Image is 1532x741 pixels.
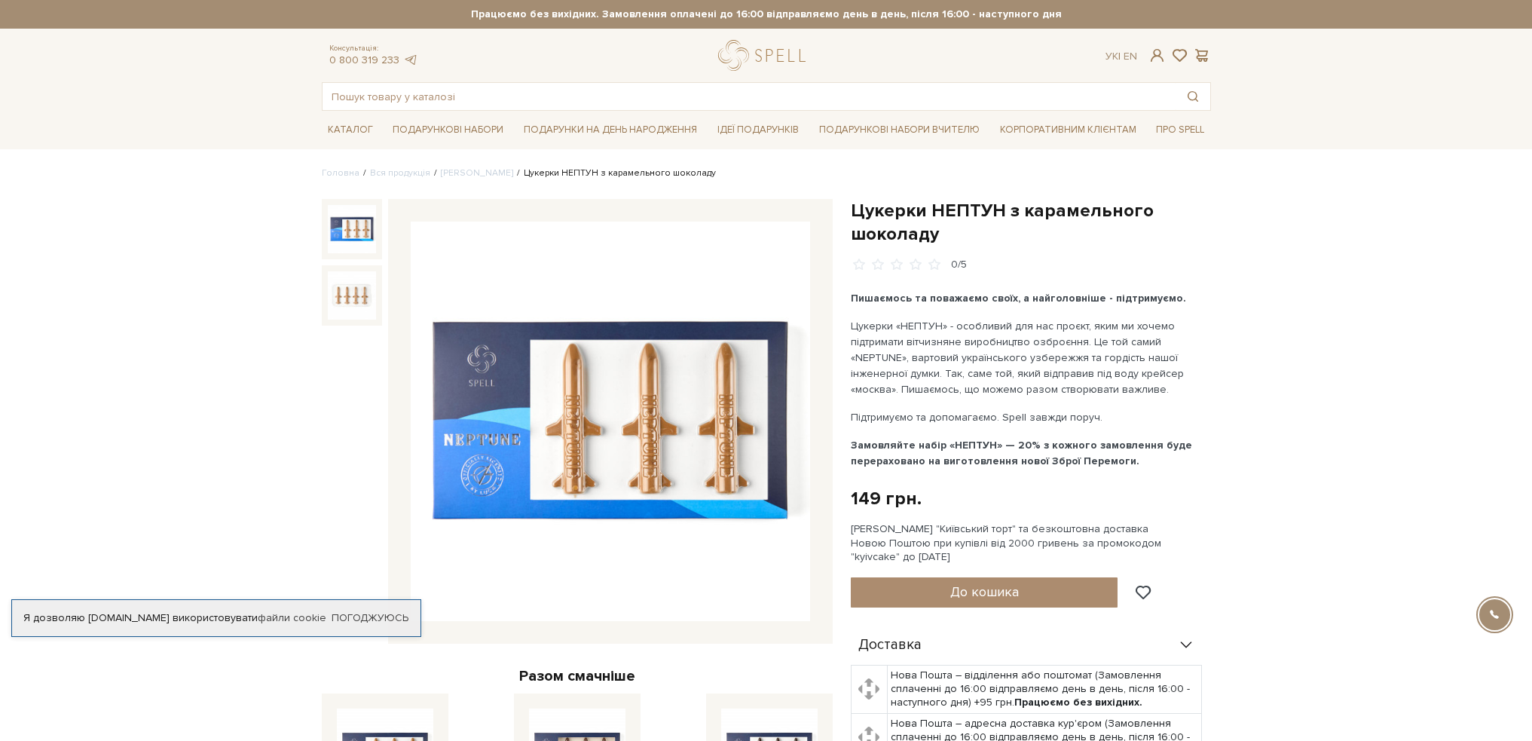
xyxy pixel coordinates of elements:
[370,167,430,179] a: Вся продукція
[322,666,833,686] div: Разом смачніше
[322,167,359,179] a: Головна
[329,44,418,54] span: Консультація:
[387,118,509,142] a: Подарункові набори
[1124,50,1137,63] a: En
[711,118,805,142] a: Ідеї подарунків
[258,611,326,624] a: файли cookie
[851,487,922,510] div: 149 грн.
[1150,118,1210,142] a: Про Spell
[851,199,1211,246] h1: Цукерки НЕПТУН з карамельного шоколаду
[328,271,376,320] img: Цукерки НЕПТУН з карамельного шоколаду
[950,583,1019,600] span: До кошика
[323,83,1176,110] input: Пошук товару у каталозі
[322,118,379,142] a: Каталог
[813,117,986,142] a: Подарункові набори Вчителю
[888,666,1202,714] td: Нова Пошта – відділення або поштомат (Замовлення сплаченні до 16:00 відправляємо день в день, піс...
[1118,50,1121,63] span: |
[441,167,513,179] a: [PERSON_NAME]
[851,522,1211,564] div: [PERSON_NAME] "Київський торт" та безкоштовна доставка Новою Поштою при купівлі від 2000 гривень ...
[1176,83,1210,110] button: Пошук товару у каталозі
[994,118,1142,142] a: Корпоративним клієнтам
[951,258,967,272] div: 0/5
[403,54,418,66] a: telegram
[851,409,1204,425] p: Підтримуємо та допомагаємо. Spell завжди поруч.
[12,611,420,625] div: Я дозволяю [DOMAIN_NAME] використовувати
[513,167,716,180] li: Цукерки НЕПТУН з карамельного шоколаду
[1105,50,1137,63] div: Ук
[851,439,1192,467] b: Замовляйте набір «НЕПТУН» — 20% з кожного замовлення буде перераховано на виготовлення нової Збро...
[851,577,1118,608] button: До кошика
[718,40,812,71] a: logo
[518,118,703,142] a: Подарунки на День народження
[1014,696,1142,709] b: Працюємо без вихідних.
[329,54,399,66] a: 0 800 319 233
[411,222,810,621] img: Цукерки НЕПТУН з карамельного шоколаду
[851,318,1204,397] p: Цукерки «НЕПТУН» - особливий для нас проєкт, яким ми хочемо підтримати вітчизняне виробництво озб...
[328,205,376,253] img: Цукерки НЕПТУН з карамельного шоколаду
[858,638,922,652] span: Доставка
[851,292,1186,305] b: Пишаємось та поважаємо своїх, а найголовніше - підтримуємо.
[332,611,408,625] a: Погоджуюсь
[322,8,1211,21] strong: Працюємо без вихідних. Замовлення оплачені до 16:00 відправляємо день в день, після 16:00 - насту...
